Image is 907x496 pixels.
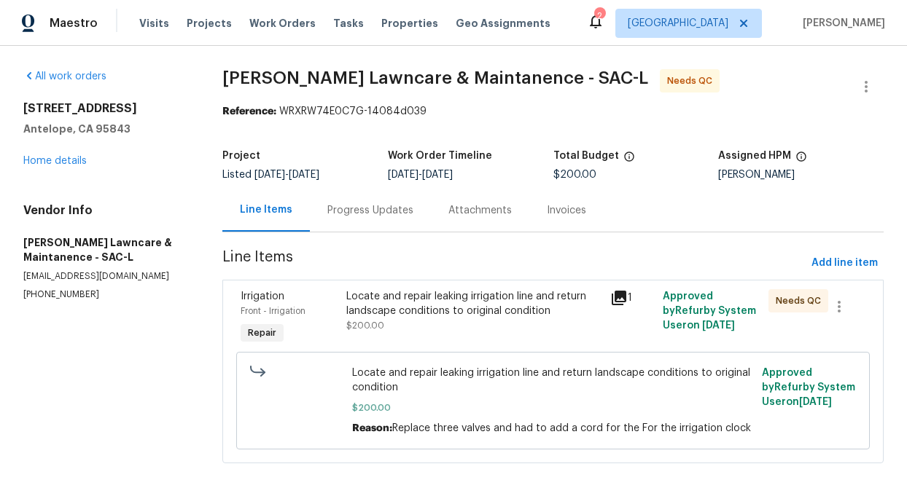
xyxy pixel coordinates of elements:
[352,401,753,415] span: $200.00
[346,289,602,318] div: Locate and repair leaking irrigation line and return landscape conditions to original condition
[795,151,807,170] span: The hpm assigned to this work order.
[346,321,384,330] span: $200.00
[139,16,169,31] span: Visits
[289,170,319,180] span: [DATE]
[222,170,319,180] span: Listed
[594,9,604,23] div: 2
[222,104,884,119] div: WRXRW74E0C7G-14084d039
[388,170,453,180] span: -
[222,250,806,277] span: Line Items
[667,74,718,88] span: Needs QC
[222,151,260,161] h5: Project
[254,170,285,180] span: [DATE]
[23,203,187,218] h4: Vendor Info
[242,326,282,340] span: Repair
[23,122,187,136] h5: Antelope, CA 95843
[352,423,392,433] span: Reason:
[718,151,791,161] h5: Assigned HPM
[553,170,596,180] span: $200.00
[187,16,232,31] span: Projects
[797,16,885,31] span: [PERSON_NAME]
[702,320,735,331] span: [DATE]
[547,203,586,218] div: Invoices
[623,151,635,170] span: The total cost of line items that have been proposed by Opendoor. This sum includes line items th...
[333,18,364,28] span: Tasks
[241,291,284,302] span: Irrigation
[222,69,648,87] span: [PERSON_NAME] Lawncare & Maintanence - SAC-L
[23,71,106,82] a: All work orders
[23,235,187,264] h5: [PERSON_NAME] Lawncare & Maintanence - SAC-L
[23,288,187,301] p: [PHONE_NUMBER]
[249,16,316,31] span: Work Orders
[610,289,654,307] div: 1
[23,101,187,116] h2: [STREET_ADDRESS]
[553,151,619,161] h5: Total Budget
[222,106,276,117] b: Reference:
[392,423,751,433] span: Replace three valves and had to add a cord for the For the irrigation clock
[718,170,884,180] div: [PERSON_NAME]
[50,16,98,31] span: Maestro
[776,294,827,308] span: Needs QC
[381,16,438,31] span: Properties
[23,270,187,283] p: [EMAIL_ADDRESS][DOMAIN_NAME]
[388,170,419,180] span: [DATE]
[254,170,319,180] span: -
[23,156,87,166] a: Home details
[663,291,756,331] span: Approved by Refurby System User on
[448,203,512,218] div: Attachments
[799,397,832,407] span: [DATE]
[422,170,453,180] span: [DATE]
[811,254,878,272] span: Add line item
[806,250,884,277] button: Add line item
[352,366,753,395] span: Locate and repair leaking irrigation line and return landscape conditions to original condition
[240,202,292,217] div: Line Items
[456,16,550,31] span: Geo Assignments
[628,16,728,31] span: [GEOGRAPHIC_DATA]
[762,368,855,407] span: Approved by Refurby System User on
[241,307,305,315] span: Front - Irrigation
[388,151,492,161] h5: Work Order Timeline
[327,203,413,218] div: Progress Updates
